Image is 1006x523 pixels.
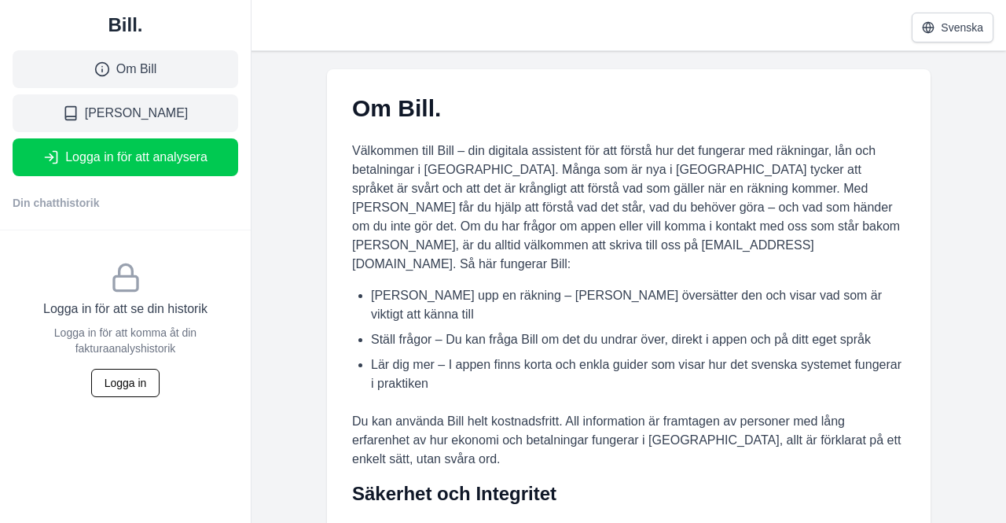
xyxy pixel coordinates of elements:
[352,481,905,506] h2: Säkerhet och Integritet
[371,286,905,324] li: [PERSON_NAME] upp en räkning – [PERSON_NAME] översätter den och visar vad som är viktigt att känn...
[352,142,905,274] p: Välkommen till Bill – din digitala assistent för att förstå hur det fungerar med räkningar, lån o...
[65,148,207,167] span: Logga in för att analysera
[116,60,157,79] span: Om Bill
[352,94,905,123] h1: Om Bill.
[13,138,238,176] button: Logga in för att analysera
[13,50,238,88] a: Om Bill
[13,195,99,211] h2: Din chatthistorik
[13,94,238,132] a: [PERSON_NAME]
[371,330,905,349] li: Ställ frågor – Du kan fråga Bill om det du undrar över, direkt i appen och på ditt eget språk
[912,13,993,42] button: Svenska
[91,369,160,397] button: Logga in
[13,13,238,38] a: Bill.
[371,355,905,393] li: Lär dig mer – I appen finns korta och enkla guider som visar hur det svenska systemet fungerar i ...
[31,325,219,356] p: Logga in för att komma åt din fakturaanalyshistorik
[31,300,219,319] h3: Logga in för att se din historik
[352,412,905,469] p: Du kan använda Bill helt kostnadsfritt. All information är framtagen av personer med lång erfaren...
[85,104,189,123] span: [PERSON_NAME]
[91,376,160,389] a: Logga in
